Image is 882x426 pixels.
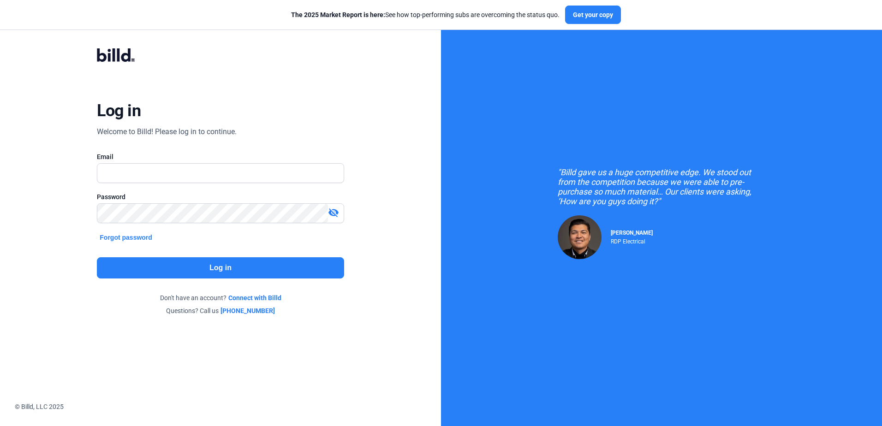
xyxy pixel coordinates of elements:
img: Raul Pacheco [558,215,602,259]
button: Get your copy [565,6,621,24]
div: RDP Electrical [611,236,653,245]
div: Log in [97,101,141,121]
div: See how top-performing subs are overcoming the status quo. [291,10,560,19]
div: Don't have an account? [97,293,344,302]
div: Password [97,192,344,201]
button: Forgot password [97,232,155,243]
a: Connect with Billd [228,293,281,302]
a: [PHONE_NUMBER] [220,306,275,315]
div: Welcome to Billd! Please log in to continue. [97,126,237,137]
mat-icon: visibility_off [328,207,339,218]
button: Log in [97,257,344,278]
span: The 2025 Market Report is here: [291,11,385,18]
span: [PERSON_NAME] [611,230,653,236]
div: Email [97,152,344,161]
div: "Billd gave us a huge competitive edge. We stood out from the competition because we were able to... [558,167,765,206]
div: Questions? Call us [97,306,344,315]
